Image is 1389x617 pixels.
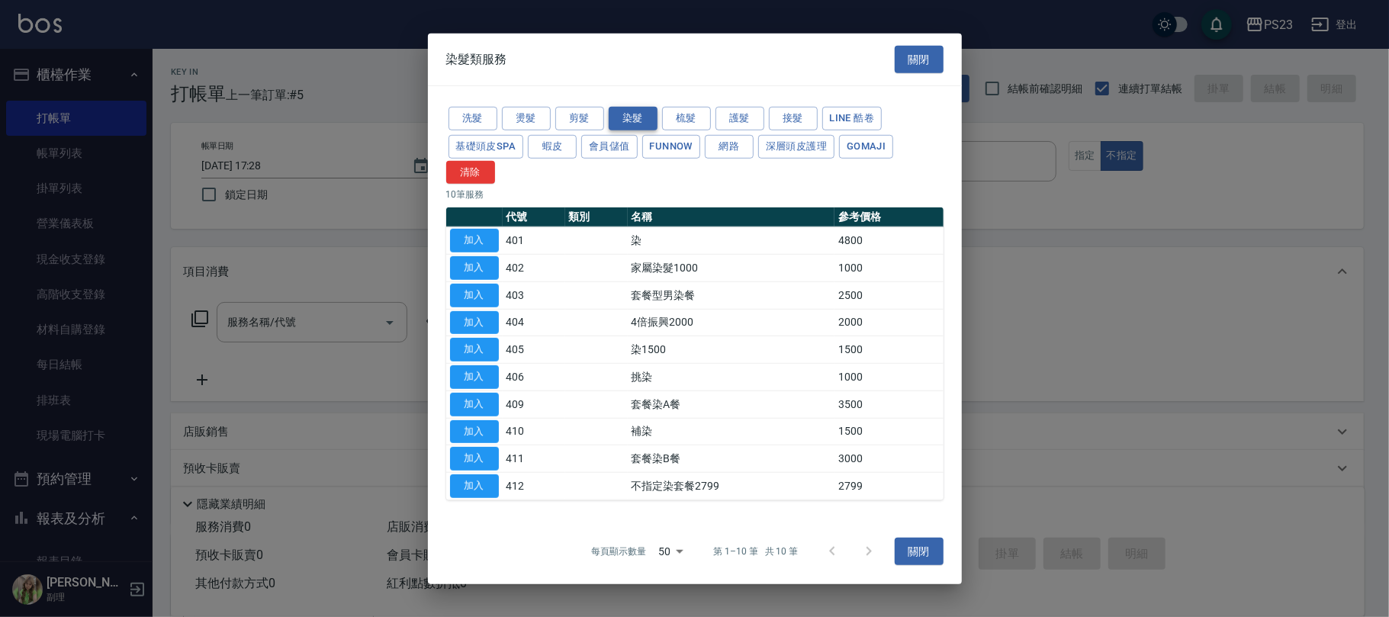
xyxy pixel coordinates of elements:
button: 加入 [450,393,499,416]
td: 套餐染B餐 [628,445,835,473]
button: 清除 [446,160,495,184]
p: 10 筆服務 [446,188,944,201]
button: 加入 [450,229,499,252]
th: 參考價格 [834,207,943,227]
td: 2500 [834,281,943,309]
button: 會員儲值 [581,135,638,159]
button: Gomaji [839,135,893,159]
td: 404 [503,309,565,336]
button: 關閉 [895,45,944,73]
td: 套餐型男染餐 [628,281,835,309]
button: 加入 [450,419,499,443]
td: 412 [503,472,565,500]
td: 401 [503,227,565,255]
td: 補染 [628,418,835,445]
span: 染髮類服務 [446,52,507,67]
th: 類別 [565,207,628,227]
td: 1500 [834,418,943,445]
td: 406 [503,363,565,390]
p: 第 1–10 筆 共 10 筆 [713,545,798,558]
button: 染髮 [609,107,658,130]
button: 加入 [450,474,499,498]
td: 403 [503,281,565,309]
button: 燙髮 [502,107,551,130]
button: 加入 [450,310,499,334]
td: 409 [503,390,565,418]
td: 1000 [834,254,943,281]
td: 411 [503,445,565,473]
button: 洗髮 [449,107,497,130]
td: 3000 [834,445,943,473]
th: 代號 [503,207,565,227]
button: 深層頭皮護理 [758,135,834,159]
td: 410 [503,418,565,445]
button: 基礎頭皮SPA [449,135,524,159]
th: 名稱 [628,207,835,227]
td: 405 [503,336,565,364]
button: 加入 [450,365,499,389]
button: 蝦皮 [528,135,577,159]
button: LINE 酷卷 [822,107,883,130]
button: 護髮 [715,107,764,130]
button: 接髮 [769,107,818,130]
td: 不指定染套餐2799 [628,472,835,500]
td: 套餐染A餐 [628,390,835,418]
button: 加入 [450,447,499,471]
button: 加入 [450,256,499,280]
button: 加入 [450,338,499,362]
td: 染 [628,227,835,255]
td: 染1500 [628,336,835,364]
td: 4倍振興2000 [628,309,835,336]
button: 加入 [450,284,499,307]
td: 挑染 [628,363,835,390]
td: 402 [503,254,565,281]
td: 4800 [834,227,943,255]
button: FUNNOW [642,135,700,159]
button: 關閉 [895,537,944,565]
button: 剪髮 [555,107,604,130]
td: 家屬染髮1000 [628,254,835,281]
p: 每頁顯示數量 [591,545,646,558]
td: 2799 [834,472,943,500]
button: 梳髮 [662,107,711,130]
div: 50 [652,531,689,572]
td: 3500 [834,390,943,418]
td: 2000 [834,309,943,336]
td: 1000 [834,363,943,390]
button: 網路 [705,135,754,159]
td: 1500 [834,336,943,364]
